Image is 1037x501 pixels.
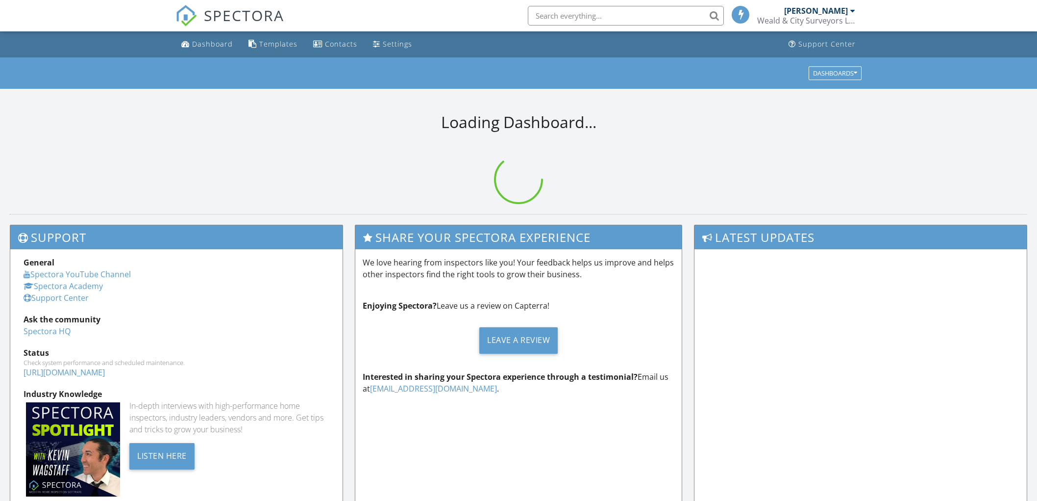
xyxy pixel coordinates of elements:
[309,35,361,53] a: Contacts
[363,257,674,280] p: We love hearing from inspectors like you! Your feedback helps us improve and helps other inspecto...
[129,400,329,435] div: In-depth interviews with high-performance home inspectors, industry leaders, vendors and more. Ge...
[177,35,237,53] a: Dashboard
[24,388,329,400] div: Industry Knowledge
[10,225,343,249] h3: Support
[24,292,89,303] a: Support Center
[785,35,860,53] a: Support Center
[259,39,297,49] div: Templates
[24,269,131,280] a: Spectora YouTube Channel
[175,5,197,26] img: The Best Home Inspection Software - Spectora
[370,383,497,394] a: [EMAIL_ADDRESS][DOMAIN_NAME]
[129,450,195,461] a: Listen Here
[369,35,416,53] a: Settings
[24,257,54,268] strong: General
[363,371,638,382] strong: Interested in sharing your Spectora experience through a testimonial?
[24,326,71,337] a: Spectora HQ
[175,13,284,34] a: SPECTORA
[813,70,857,77] div: Dashboards
[363,300,674,312] p: Leave us a review on Capterra!
[757,16,855,26] div: Weald & City Surveyors Limited
[809,66,862,80] button: Dashboards
[363,300,437,311] strong: Enjoying Spectora?
[245,35,301,53] a: Templates
[325,39,357,49] div: Contacts
[363,319,674,361] a: Leave a Review
[24,314,329,325] div: Ask the community
[528,6,724,26] input: Search everything...
[26,402,120,497] img: Spectoraspolightmain
[694,225,1027,249] h3: Latest Updates
[24,347,329,359] div: Status
[24,281,103,291] a: Spectora Academy
[192,39,233,49] div: Dashboard
[784,6,848,16] div: [PERSON_NAME]
[204,5,284,26] span: SPECTORA
[24,367,105,378] a: [URL][DOMAIN_NAME]
[363,371,674,395] p: Email us at .
[24,359,329,367] div: Check system performance and scheduled maintenance.
[129,443,195,470] div: Listen Here
[383,39,412,49] div: Settings
[798,39,856,49] div: Support Center
[479,327,558,354] div: Leave a Review
[355,225,682,249] h3: Share Your Spectora Experience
